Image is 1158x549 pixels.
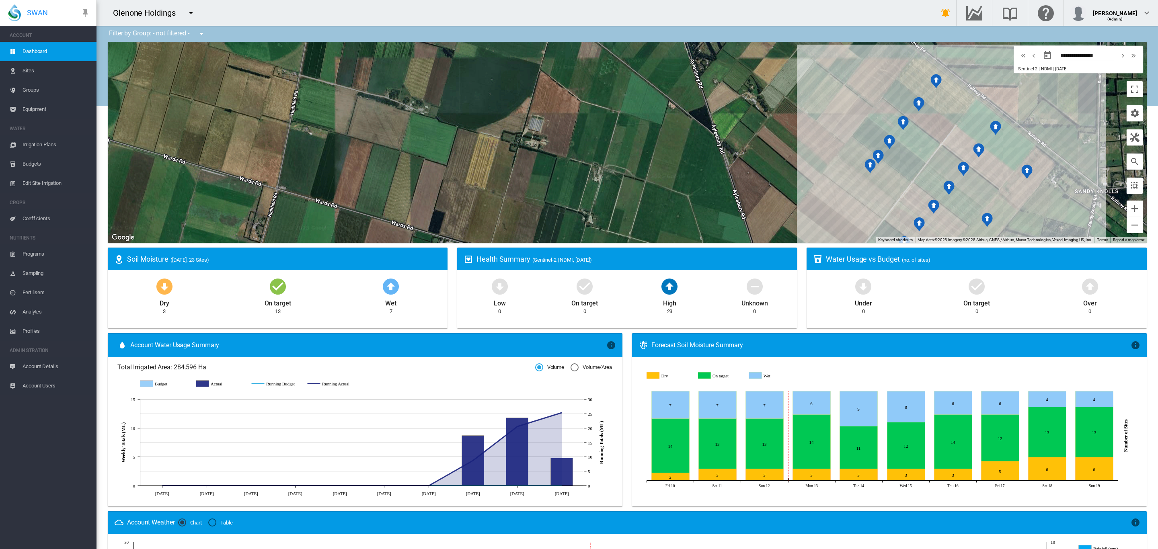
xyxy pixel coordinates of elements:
[588,483,590,488] tspan: 0
[427,484,430,487] circle: Running Actual 21 Sept 0
[1127,178,1143,194] button: icon-select-all
[1113,238,1144,242] a: Report a map error
[1097,238,1108,242] a: Terms
[981,415,1019,461] g: On target Oct 17, 2025 12
[941,8,951,18] md-icon: icon-bell-ring
[471,459,474,462] circle: Running Actual 28 Sept 8.75
[385,296,396,308] div: Wet
[193,26,209,42] button: icon-menu-down
[382,484,386,487] circle: Running Actual 14 Sept 0
[930,74,942,88] div: NDMI: Glenone_N
[10,231,90,244] span: NUTRIENTS
[1051,540,1055,545] tspan: 10
[113,7,183,18] div: Glenone Holdings
[121,422,126,463] tspan: Weekly Totals (ML)
[918,238,1092,242] span: Map data ©2025 Imagery ©2025 Airbus, CNES / Airbus, Maxar Technologies, Vexcel Imaging US, Inc.
[1083,296,1097,308] div: Over
[1142,8,1152,18] md-icon: icon-chevron-down
[663,296,676,308] div: High
[1039,47,1055,64] button: md-calendar
[647,372,693,380] g: Dry
[1130,157,1140,166] md-icon: icon-magnify
[333,491,347,496] tspan: [DATE]
[1119,51,1127,60] md-icon: icon-chevron-right
[205,484,208,487] circle: Running Actual 17 Aug 0
[110,232,136,243] img: Google
[1089,483,1100,488] tspan: Sun 19
[1021,164,1033,179] div: NDMI: Glenone_WW
[1070,5,1086,21] img: profile.jpg
[422,491,436,496] tspan: [DATE]
[244,491,258,496] tspan: [DATE]
[510,491,524,496] tspan: [DATE]
[506,418,528,486] g: Actual 5 Oct 11.79
[10,29,90,42] span: ACCOUNT
[1028,391,1066,407] g: Wet Oct 18, 2025 4
[23,302,90,322] span: Analytes
[170,257,209,263] span: ([DATE], 23 Sites)
[884,135,895,149] div: NDMI: Glenone_R
[651,341,1131,350] div: Forecast Soil Moisture Summary
[265,296,291,308] div: On target
[934,469,972,481] g: Dry Oct 16, 2025 3
[471,484,474,487] circle: Running Budget 28 Sept 0
[887,469,925,481] g: Dry Oct 15, 2025 3
[308,380,355,387] g: Running Actual
[902,257,930,263] span: (no. of sites)
[759,483,770,488] tspan: Sun 12
[660,277,679,296] md-icon: icon-arrow-up-bold-circle
[934,391,972,415] g: Wet Oct 16, 2025 6
[965,8,984,18] md-icon: Go to the Data Hub
[571,364,612,371] md-radio-button: Volume/Area
[639,340,648,350] md-icon: icon-thermometer-lines
[1131,340,1140,350] md-icon: icon-information
[947,483,958,488] tspan: Thu 16
[698,469,736,481] g: Dry Oct 11, 2025 3
[114,254,124,264] md-icon: icon-map-marker-radius
[275,308,281,315] div: 13
[131,426,135,431] tspan: 10
[127,254,441,264] div: Soil Moisture
[1127,217,1143,233] button: Zoom out
[963,296,990,308] div: On target
[651,391,689,419] g: Wet Oct 10, 2025 7
[873,150,884,164] div: NDMI: Glenone_S1
[854,277,873,296] md-icon: icon-arrow-down-bold-circle
[160,296,169,308] div: Dry
[1118,51,1128,60] button: icon-chevron-right
[117,363,535,372] span: Total Irrigated Area: 284.596 Ha
[23,376,90,395] span: Account Users
[588,455,592,459] tspan: 10
[1127,105,1143,121] button: icon-cog
[560,411,563,414] circle: Running Actual 12 Oct 25.36
[928,199,939,214] div: NDMI: Glenone_H
[793,469,830,481] g: Dry Oct 13, 2025 3
[813,254,823,264] md-icon: icon-cup-water
[197,29,206,39] md-icon: icon-menu-down
[10,196,90,209] span: CROPS
[23,244,90,264] span: Programs
[1018,66,1051,72] span: Sentinel-2 | NDMI
[1093,6,1137,14] div: [PERSON_NAME]
[698,391,736,419] g: Wet Oct 11, 2025 7
[1107,17,1123,21] span: (Admin)
[887,422,925,469] g: On target Oct 15, 2025 12
[555,491,569,496] tspan: [DATE]
[667,308,673,315] div: 23
[1075,391,1113,407] g: Wet Oct 19, 2025 4
[114,518,124,527] md-icon: icon-weather-cloudy
[160,484,164,487] circle: Running Actual 10 Aug 0
[498,308,501,315] div: 0
[515,484,519,487] circle: Running Budget 5 Oct 0
[805,483,818,488] tspan: Mon 13
[753,308,756,315] div: 0
[464,254,473,264] md-icon: icon-heart-box-outline
[745,419,783,469] g: On target Oct 12, 2025 13
[914,217,925,231] div: NDMI: Glenone_G
[1088,308,1091,315] div: 0
[934,415,972,469] g: On target Oct 16, 2025 14
[1130,181,1140,191] md-icon: icon-select-all
[1019,51,1028,60] md-icon: icon-chevron-double-left
[973,143,984,158] div: NDMI: Glenone_L
[8,4,21,21] img: SWAN-Landscape-Logo-Colour-drop.png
